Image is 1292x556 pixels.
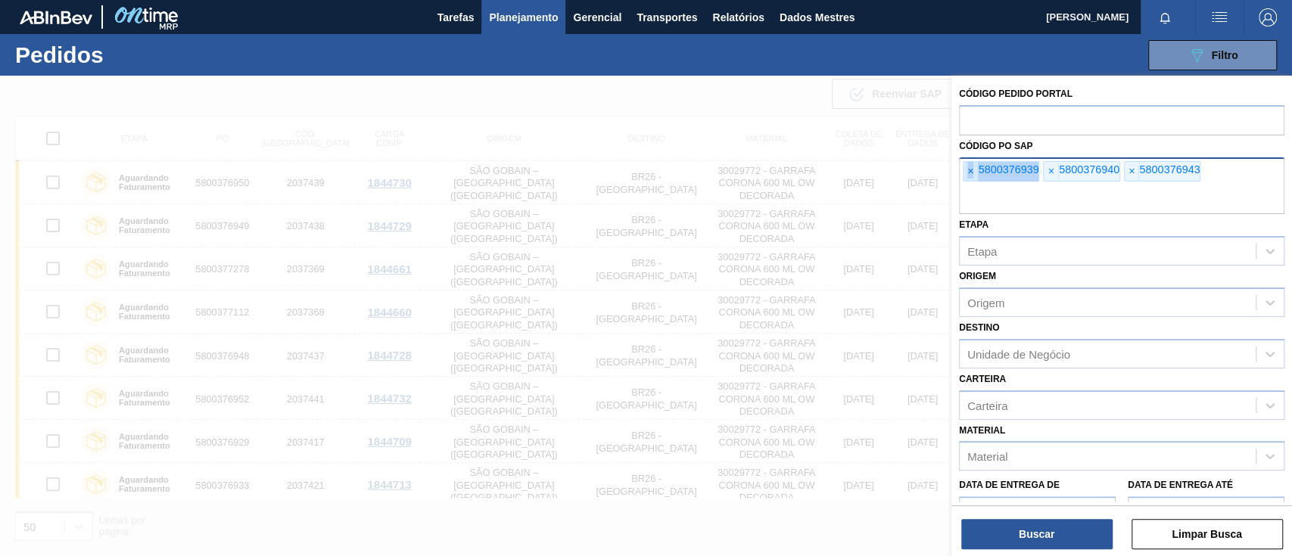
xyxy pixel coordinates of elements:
[1129,165,1135,177] font: ×
[20,11,92,24] img: TNhmsLtSVTkK8tSr43FrP2fwEKptu5GPRR3wAAAABJRU5ErkJggg==
[959,141,1032,151] font: Código PO SAP
[959,480,1060,490] font: Data de Entrega de
[959,374,1006,384] font: Carteira
[1141,7,1189,28] button: Notificações
[978,163,1038,175] font: 5800376939
[967,347,1070,360] font: Unidade de Negócio
[967,165,973,177] font: ×
[1210,8,1228,26] img: ações do usuário
[1046,11,1129,23] font: [PERSON_NAME]
[1139,163,1200,175] font: 5800376943
[1148,40,1277,70] button: Filtro
[959,271,996,281] font: Origem
[967,245,997,258] font: Etapa
[1048,165,1054,177] font: ×
[959,496,1116,526] input: dd/mm/aaaa
[1128,496,1284,526] input: dd/mm/aaaa
[1059,163,1119,175] font: 5800376940
[959,89,1073,99] font: Código Pedido Portal
[959,322,999,333] font: Destino
[573,11,621,23] font: Gerencial
[437,11,475,23] font: Tarefas
[959,425,1005,436] font: Material
[489,11,558,23] font: Planejamento
[1128,480,1233,490] font: Data de Entrega até
[1259,8,1277,26] img: Sair
[967,297,1004,309] font: Origem
[712,11,764,23] font: Relatórios
[959,219,988,230] font: Etapa
[967,450,1007,463] font: Material
[637,11,697,23] font: Transportes
[967,399,1007,412] font: Carteira
[780,11,855,23] font: Dados Mestres
[15,42,104,67] font: Pedidos
[1212,49,1238,61] font: Filtro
